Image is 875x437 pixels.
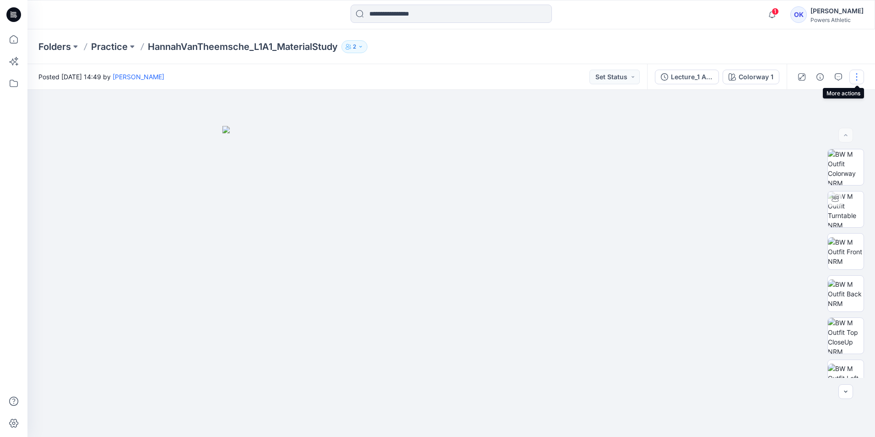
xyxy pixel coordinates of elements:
[353,42,356,52] p: 2
[828,237,864,266] img: BW M Outfit Front NRM
[113,73,164,81] a: [PERSON_NAME]
[91,40,128,53] a: Practice
[828,149,864,185] img: BW M Outfit Colorway NRM
[790,6,807,23] div: OK
[222,126,680,437] img: eyJhbGciOiJIUzI1NiIsImtpZCI6IjAiLCJzbHQiOiJzZXMiLCJ0eXAiOiJKV1QifQ.eyJkYXRhIjp7InR5cGUiOiJzdG9yYW...
[341,40,367,53] button: 2
[828,318,864,354] img: BW M Outfit Top CloseUp NRM
[148,40,338,53] p: HannahVanTheemsche_L1A1_MaterialStudy
[828,279,864,308] img: BW M Outfit Back NRM
[38,72,164,82] span: Posted [DATE] 14:49 by
[772,8,779,15] span: 1
[739,72,773,82] div: Colorway 1
[810,16,864,23] div: Powers Athletic
[655,70,719,84] button: Lecture_1 Assignment[START]
[828,364,864,393] img: BW M Outfit Left NRM
[38,40,71,53] a: Folders
[671,72,713,82] div: Lecture_1 Assignment[START]
[810,5,864,16] div: [PERSON_NAME]
[723,70,779,84] button: Colorway 1
[813,70,827,84] button: Details
[828,191,864,227] img: BW M Outfit Turntable NRM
